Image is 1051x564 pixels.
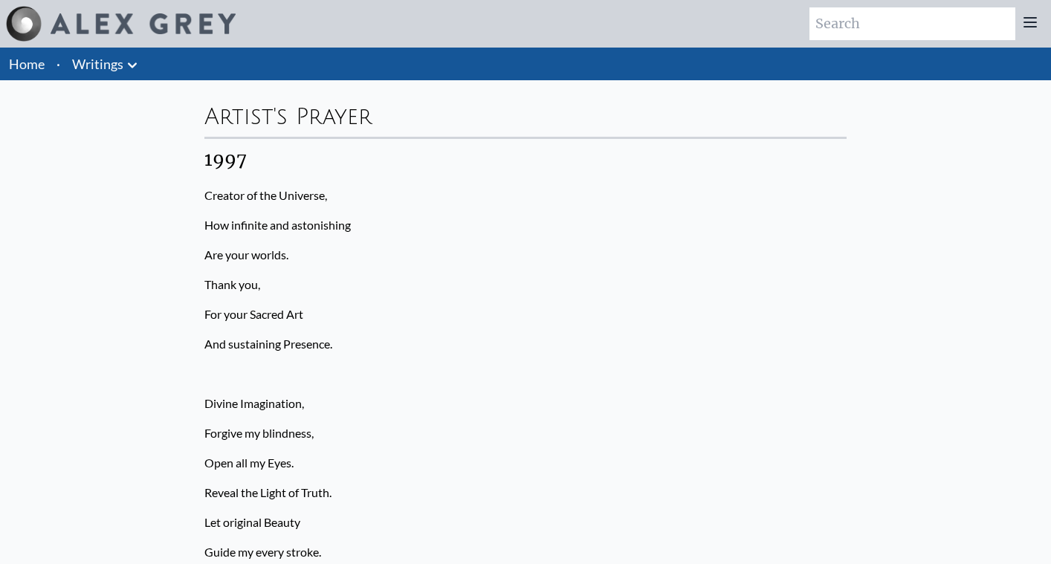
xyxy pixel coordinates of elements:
p: Thank you, [204,270,847,299]
p: Reveal the Light of Truth. [204,478,847,508]
a: Home [9,56,45,72]
p: And sustaining Presence. [204,329,847,359]
p: How infinite and astonishing [204,210,847,240]
li: · [51,48,66,80]
div: Artist's Prayer [204,92,847,137]
p: Forgive my blindness, [204,418,847,448]
p: Divine Imagination, [204,389,847,418]
p: Open all my Eyes. [204,448,847,478]
p: Creator of the Universe, [204,181,847,210]
input: Search [809,7,1015,40]
p: Are your worlds. [204,240,847,270]
p: Let original Beauty [204,508,847,537]
div: 1997 [204,148,847,172]
p: For your Sacred Art [204,299,847,329]
a: Writings [72,54,123,74]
